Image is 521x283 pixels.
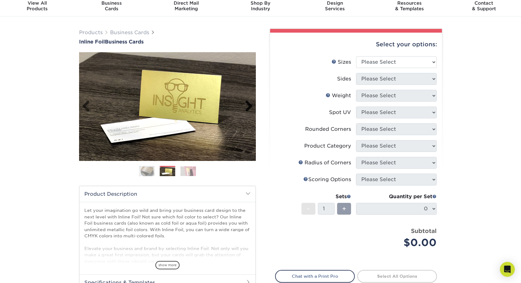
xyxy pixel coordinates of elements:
span: + [342,204,346,213]
div: Quantity per Set [356,193,437,200]
div: Cards [74,0,149,11]
div: $0.00 [361,235,437,250]
div: & Templates [372,0,447,11]
img: Business Cards 03 [180,166,196,176]
div: Sides [337,75,351,83]
div: Open Intercom Messenger [500,262,515,277]
img: Business Cards 02 [160,167,175,176]
span: Shop By [223,0,298,6]
div: Radius of Corners [298,159,351,167]
a: Products [79,30,103,35]
span: Contact [447,0,521,6]
span: Design [298,0,372,6]
span: Resources [372,0,447,6]
div: Rounded Corners [305,126,351,133]
span: Inline Foil [79,39,105,45]
img: Business Cards 01 [139,163,154,179]
h1: Business Cards [79,39,256,45]
h2: Product Description [79,186,256,202]
a: Inline FoilBusiness Cards [79,39,256,45]
span: Business [74,0,149,6]
div: Spot UV [329,109,351,116]
div: Sizes [332,58,351,66]
div: Product Category [304,142,351,150]
span: Direct Mail [149,0,223,6]
a: Business Cards [110,30,149,35]
span: show more [155,261,180,269]
img: Inline Foil 02 [79,52,256,161]
a: Select All Options [357,270,437,282]
span: - [307,204,310,213]
div: & Support [447,0,521,11]
div: Services [298,0,372,11]
div: Select your options: [275,33,437,56]
div: Scoring Options [303,176,351,183]
div: Sets [301,193,351,200]
div: Industry [223,0,298,11]
a: Chat with a Print Pro [275,270,355,282]
div: Marketing [149,0,223,11]
strong: Subtotal [411,227,437,234]
div: Weight [326,92,351,99]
